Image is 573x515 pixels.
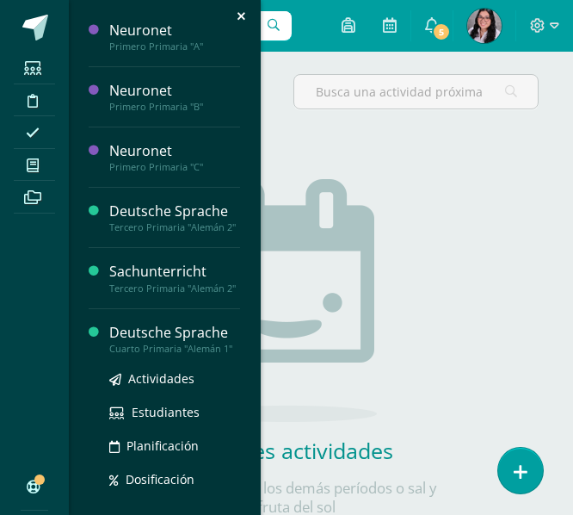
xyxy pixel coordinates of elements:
div: Neuronet [109,141,240,161]
a: SachunterrichtTercero Primaria "Alemán 2" [109,262,240,294]
div: Tercero Primaria "Alemán 2" [109,282,240,295]
div: Cuarto Primaria "Alemán 1" [109,343,240,355]
a: NeuronetPrimero Primaria "A" [109,21,240,53]
div: Neuronet [109,21,240,40]
a: Planificación [109,436,240,456]
span: Estudiantes [132,404,200,420]
div: Tercero Primaria "Alemán 2" [109,221,240,233]
a: Deutsche SpracheTercero Primaria "Alemán 2" [109,202,240,233]
span: Planificación [126,437,199,454]
a: Dosificación [109,469,240,489]
div: Neuronet [109,81,240,101]
div: Primero Primaria "B" [109,101,240,113]
div: Deutsche Sprache [109,202,240,221]
a: NeuronetPrimero Primaria "C" [109,141,240,173]
a: NeuronetPrimero Primaria "B" [109,81,240,113]
a: Deutsche SpracheCuarto Primaria "Alemán 1" [109,323,240,355]
span: Dosificación [126,471,194,487]
span: Actividades [128,370,194,387]
a: Actividades [109,369,240,388]
a: Estudiantes [109,402,240,422]
div: Primero Primaria "A" [109,40,240,53]
div: Deutsche Sprache [109,323,240,343]
div: Primero Primaria "C" [109,161,240,173]
div: Sachunterricht [109,262,240,282]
